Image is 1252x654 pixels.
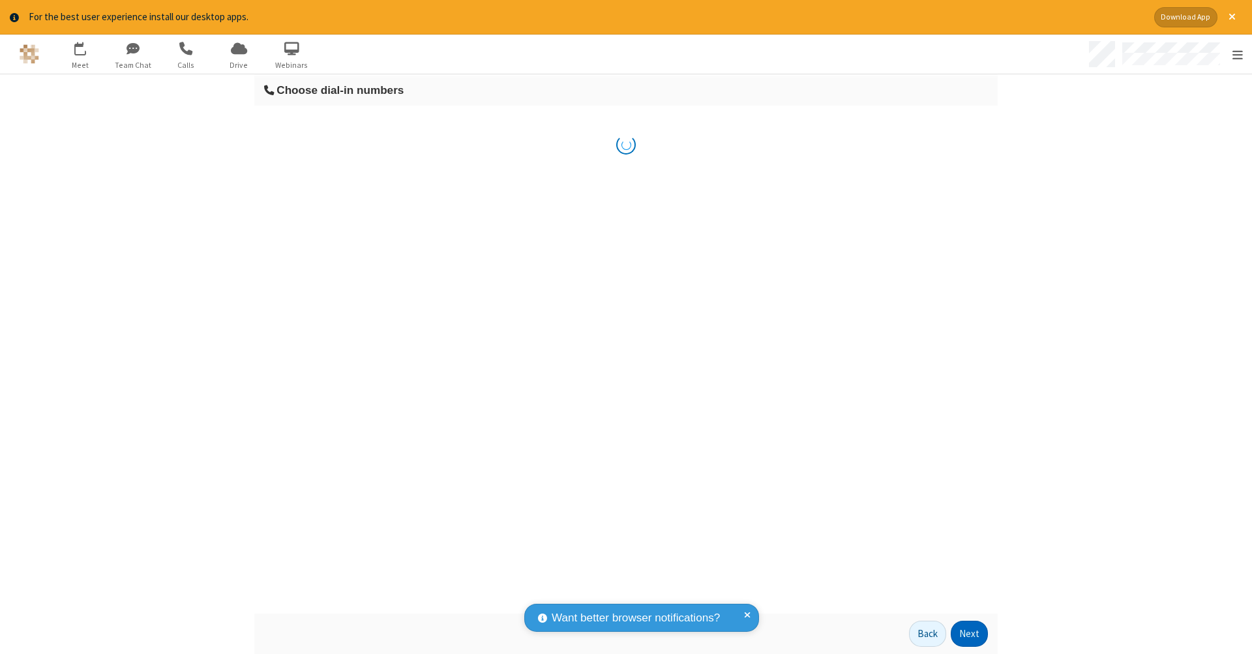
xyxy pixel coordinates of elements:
[56,59,105,71] span: Meet
[909,621,946,647] button: Back
[83,42,92,52] div: 1
[215,59,263,71] span: Drive
[951,621,988,647] button: Next
[29,10,1144,25] div: For the best user experience install our desktop apps.
[1154,7,1217,27] button: Download App
[109,59,158,71] span: Team Chat
[20,44,39,64] img: QA Selenium DO NOT DELETE OR CHANGE
[162,59,211,71] span: Calls
[552,610,720,627] span: Want better browser notifications?
[276,83,404,97] span: Choose dial-in numbers
[267,59,316,71] span: Webinars
[1222,7,1242,27] button: Close alert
